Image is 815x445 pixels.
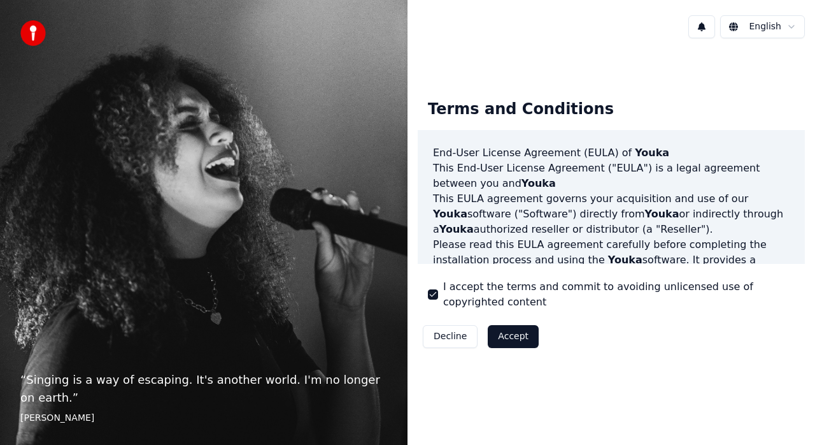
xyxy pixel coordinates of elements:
[418,89,624,130] div: Terms and Conditions
[423,325,478,348] button: Decline
[433,191,790,237] p: This EULA agreement governs your acquisition and use of our software ("Software") directly from o...
[20,20,46,46] img: youka
[433,237,790,298] p: Please read this EULA agreement carefully before completing the installation process and using th...
[635,147,669,159] span: Youka
[20,412,387,425] footer: [PERSON_NAME]
[521,177,556,189] span: Youka
[645,208,679,220] span: Youka
[433,145,790,161] h3: End-User License Agreement (EULA) of
[433,161,790,191] p: This End-User License Agreement ("EULA") is a legal agreement between you and
[488,325,539,348] button: Accept
[443,279,795,310] label: I accept the terms and commit to avoiding unlicensed use of copyrighted content
[608,254,642,266] span: Youka
[439,223,474,235] span: Youka
[433,208,467,220] span: Youka
[20,371,387,407] p: “ Singing is a way of escaping. It's another world. I'm no longer on earth. ”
